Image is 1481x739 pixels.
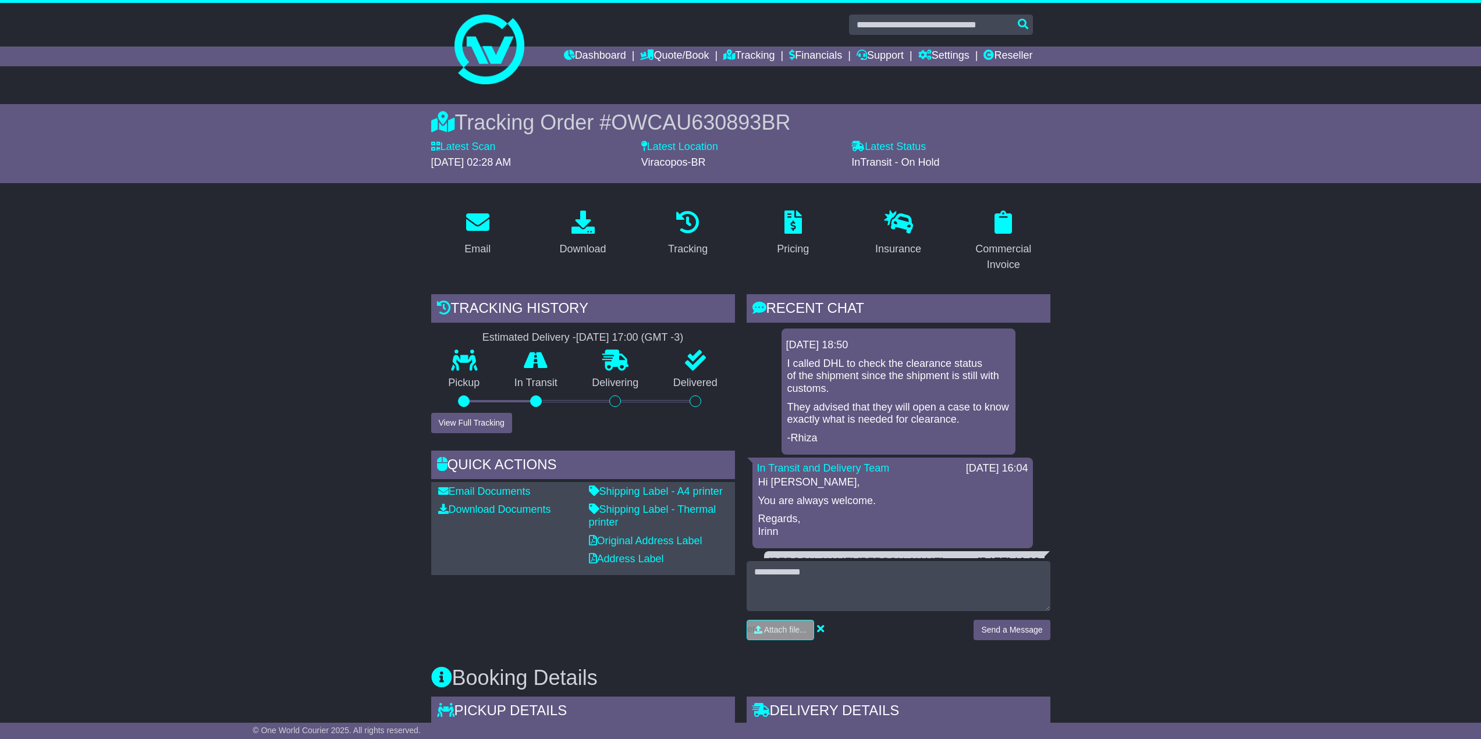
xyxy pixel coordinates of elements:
div: [DATE] 16:04 [966,462,1028,475]
div: Pricing [777,241,809,257]
a: Address Label [589,553,664,565]
a: In Transit and Delivery Team [757,462,890,474]
div: Quick Actions [431,451,735,482]
a: Email [457,206,498,261]
div: Estimated Delivery - [431,331,735,344]
div: Tracking [668,241,708,257]
div: Tracking history [431,294,735,326]
div: Email [464,241,491,257]
p: Hi [PERSON_NAME], [758,476,1027,489]
a: Support [857,47,904,66]
p: Pickup [431,377,498,390]
a: Commercial Invoice [957,206,1050,277]
a: Download Documents [438,504,551,515]
a: Settings [918,47,969,66]
button: Send a Message [974,620,1050,640]
label: Latest Scan [431,141,496,153]
a: Tracking [660,206,715,261]
a: Tracking [723,47,775,66]
a: Dashboard [564,47,626,66]
label: Latest Status [851,141,926,153]
div: Pickup Details [431,697,735,728]
label: Latest Location [641,141,718,153]
a: Financials [789,47,842,66]
span: © One World Courier 2025. All rights reserved. [253,726,421,735]
span: [DATE] 02:28 AM [431,156,512,168]
a: [PERSON_NAME] [PERSON_NAME] [769,556,944,567]
a: Shipping Label - Thermal printer [589,504,716,528]
div: Tracking Order # [431,110,1050,135]
p: -Rhiza [787,432,1010,445]
div: RECENT CHAT [747,294,1050,326]
div: Commercial Invoice [964,241,1043,273]
h3: Booking Details [431,666,1050,690]
div: [DATE] 18:50 [786,339,1011,352]
div: [DATE] 16:03 [978,556,1040,569]
p: Delivered [656,377,735,390]
p: They advised that they will open a case to know exactly what is needed for clearance. [787,401,1010,426]
p: Regards, Irinn [758,513,1027,538]
div: Delivery Details [747,697,1050,728]
p: In Transit [497,377,575,390]
a: Download [552,206,613,261]
div: Download [559,241,606,257]
a: Insurance [868,206,929,261]
p: I called DHL to check the clearance status of the shipment since the shipment is still with customs. [787,358,1010,395]
a: Original Address Label [589,535,702,547]
span: Viracopos-BR [641,156,706,168]
a: Email Documents [438,485,531,497]
p: Delivering [575,377,656,390]
a: Pricing [769,206,816,261]
a: Quote/Book [640,47,709,66]
div: [DATE] 17:00 (GMT -3) [576,331,683,344]
div: Insurance [875,241,921,257]
button: View Full Tracking [431,413,512,433]
span: OWCAU630893BR [611,110,790,134]
span: InTransit - On Hold [851,156,939,168]
a: Shipping Label - A4 printer [589,485,723,497]
a: Reseller [983,47,1032,66]
p: You are always welcome. [758,495,1027,508]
